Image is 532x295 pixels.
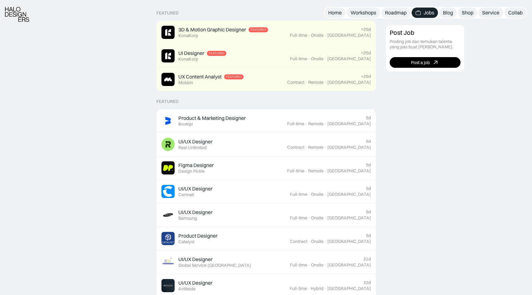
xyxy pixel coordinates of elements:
div: Bookipi [178,121,193,127]
img: Job Image [161,185,175,198]
div: · [324,121,327,126]
div: [GEOGRAPHIC_DATA] [327,168,371,174]
a: Job ImageUI/UX DesignerReel Unlimited5dContract·Remote·[GEOGRAPHIC_DATA] [156,133,376,156]
div: Samsung [178,216,197,221]
div: Figma Designer [178,162,214,169]
div: UX Content Analyst [178,73,222,80]
div: UI/UX Designer [178,280,213,286]
div: Post Job [390,29,414,36]
a: Job ImageProduct DesignerCatalyst5dContract·Onsite·[GEOGRAPHIC_DATA] [156,227,376,250]
a: Home [324,8,345,18]
a: Job Image3D & Motion Graphic DesignerFeaturedKonaKorp>25dFull-time·Onsite·[GEOGRAPHIC_DATA] [156,21,376,44]
img: Job Image [161,208,175,222]
div: Full-time [290,33,307,38]
div: Full-time [290,215,307,221]
div: 3D & Motion Graphic Designer [178,26,246,33]
div: · [324,56,327,62]
a: Job ImageUI DesignerFeaturedKonaKorp>25dFull-time·Onsite·[GEOGRAPHIC_DATA] [156,44,376,68]
div: Remote [308,80,324,85]
div: · [308,286,310,291]
div: · [308,215,310,221]
a: Shop [458,8,477,18]
div: · [308,33,310,38]
div: Full-time [290,192,307,197]
div: 5d [366,186,371,191]
div: [GEOGRAPHIC_DATA] [327,215,371,221]
div: · [324,215,327,221]
div: Design Pickle [178,169,205,174]
div: [GEOGRAPHIC_DATA] [327,262,371,268]
div: Featured [209,51,224,55]
div: · [324,286,327,291]
div: · [324,239,327,244]
div: Remote [308,121,324,126]
div: 5d [366,209,371,215]
a: Jobs [412,8,438,18]
div: UI/UX Designer [178,185,213,192]
div: 5d [366,162,371,168]
div: · [324,168,327,174]
div: UI/UX Designer [178,209,213,216]
div: >25d [361,50,371,56]
div: Post a job [411,60,430,65]
div: 5d [366,139,371,144]
div: 22d [363,280,371,285]
div: · [324,145,327,150]
a: Job ImageUI/UX DesignerCermati5dFull-time·Onsite·[GEOGRAPHIC_DATA] [156,180,376,203]
div: Jobs [424,9,434,16]
div: Reel Unlimited [178,145,207,150]
div: Global Service [GEOGRAPHIC_DATA] [178,263,251,268]
div: Full-time [290,56,307,62]
div: Featured [226,75,242,79]
div: · [308,239,310,244]
div: [GEOGRAPHIC_DATA] [327,286,371,291]
a: Job ImageUI/UX DesignerGlobal Service [GEOGRAPHIC_DATA]21dFull-time·Onsite·[GEOGRAPHIC_DATA] [156,250,376,274]
div: Shop [462,9,473,16]
a: Job ImageFigma DesignerDesign Pickle5dFull-time·Remote·[GEOGRAPHIC_DATA] [156,156,376,180]
img: Job Image [161,138,175,151]
div: KonaKorp [178,33,198,38]
div: · [324,192,327,197]
div: UI/UX Designer [178,256,213,263]
div: UI/UX Designer [178,138,213,145]
img: Job Image [161,279,175,292]
div: Cermati [178,192,194,197]
div: Featured [250,28,266,32]
img: Job Image [161,26,175,39]
a: Job ImageUX Content AnalystFeaturedMobbin>25dContract·Remote·[GEOGRAPHIC_DATA] [156,68,376,91]
a: Job ImageProduct & Marketing DesignerBookipi5dFull-time·Remote·[GEOGRAPHIC_DATA] [156,109,376,133]
a: Blog [439,8,457,18]
div: Service [482,9,499,16]
div: Hybrid [311,286,324,291]
div: Contract [287,80,304,85]
a: Post a job [390,57,461,68]
div: Onsite [311,192,324,197]
img: Job Image [161,161,175,174]
div: KonaKorp [178,56,198,62]
div: 21d [363,256,371,262]
div: [GEOGRAPHIC_DATA] [327,56,371,62]
div: Full-time [290,262,307,268]
div: Full-time [290,286,307,291]
div: · [305,121,308,126]
a: Collab [504,8,526,18]
div: Roadmap [385,9,407,16]
img: Job Image [161,114,175,127]
div: Blog [443,9,453,16]
div: · [324,33,327,38]
div: Featured [156,99,179,104]
div: [GEOGRAPHIC_DATA] [327,145,371,150]
div: Product Designer [178,233,218,239]
img: Job Image [161,49,175,62]
div: Onsite [311,262,324,268]
div: Onsite [311,215,324,221]
div: Full-time [287,168,304,174]
div: · [305,168,308,174]
div: Workshops [350,9,376,16]
div: · [305,145,308,150]
a: Workshops [347,8,380,18]
div: >25d [361,74,371,79]
div: [GEOGRAPHIC_DATA] [327,80,371,85]
div: Mobbin [178,80,193,85]
div: · [305,80,308,85]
